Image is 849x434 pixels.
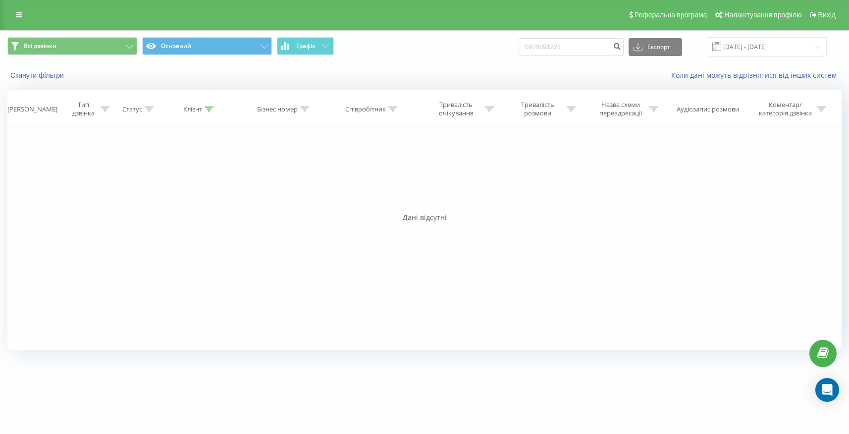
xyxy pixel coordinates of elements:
div: Клієнт [183,105,202,113]
div: Open Intercom Messenger [815,378,839,402]
div: Назва схеми переадресації [594,101,647,117]
button: Експорт [629,38,682,56]
div: Бізнес номер [257,105,298,113]
span: Вихід [818,11,836,19]
div: Аудіозапис розмови [677,105,739,113]
span: Графік [296,43,316,50]
a: Коли дані можуть відрізнятися вiд інших систем [671,70,842,80]
span: Налаштування профілю [724,11,801,19]
span: Реферальна програма [635,11,707,19]
div: Тип дзвінка [68,101,98,117]
div: Співробітник [345,105,386,113]
div: [PERSON_NAME] [7,105,57,113]
div: Тривалість розмови [511,101,564,117]
button: Скинути фільтри [7,71,69,80]
input: Пошук за номером [519,38,624,56]
div: Дані відсутні [7,213,842,222]
span: Всі дзвінки [24,42,56,50]
button: Всі дзвінки [7,37,137,55]
div: Статус [122,105,142,113]
div: Тривалість очікування [429,101,482,117]
div: Коментар/категорія дзвінка [756,101,814,117]
button: Основний [142,37,272,55]
button: Графік [277,37,334,55]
